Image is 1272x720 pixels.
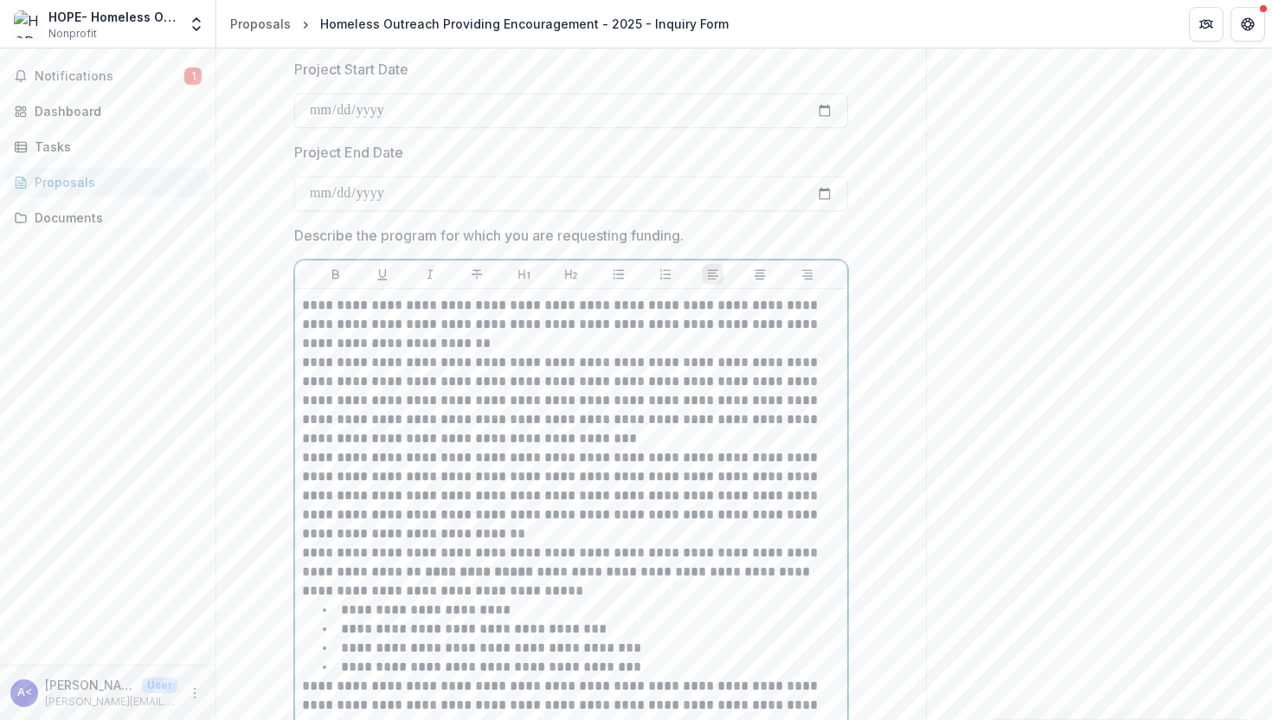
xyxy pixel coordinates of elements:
[142,678,177,693] p: User
[184,683,205,704] button: More
[325,264,346,285] button: Bold
[7,62,209,90] button: Notifications1
[35,69,184,84] span: Notifications
[514,264,535,285] button: Heading 1
[466,264,487,285] button: Strike
[608,264,629,285] button: Bullet List
[230,15,291,33] div: Proposals
[320,15,729,33] div: Homeless Outreach Providing Encouragement - 2025 - Inquiry Form
[35,173,195,191] div: Proposals
[420,264,440,285] button: Italicize
[45,694,177,710] p: [PERSON_NAME][EMAIL_ADDRESS][DOMAIN_NAME]
[703,264,723,285] button: Align Left
[7,132,209,161] a: Tasks
[294,59,408,80] p: Project Start Date
[14,10,42,38] img: HOPE- Homeless Outreach Providing Encouragement
[294,225,684,246] p: Describe the program for which you are requesting funding.
[372,264,393,285] button: Underline
[7,168,209,196] a: Proposals
[184,67,202,85] span: 1
[7,97,209,125] a: Dashboard
[223,11,736,36] nav: breadcrumb
[749,264,770,285] button: Align Center
[1230,7,1265,42] button: Get Help
[17,687,32,698] div: Amanda Torres <amanda@hopeforlongmont.org>
[655,264,676,285] button: Ordered List
[223,11,298,36] a: Proposals
[797,264,818,285] button: Align Right
[7,203,209,232] a: Documents
[35,102,195,120] div: Dashboard
[1189,7,1224,42] button: Partners
[48,8,177,26] div: HOPE- Homeless Outreach Providing Encouragement
[35,209,195,227] div: Documents
[35,138,195,156] div: Tasks
[48,26,97,42] span: Nonprofit
[184,7,209,42] button: Open entity switcher
[294,142,403,163] p: Project End Date
[45,676,135,694] p: [PERSON_NAME] <[PERSON_NAME][EMAIL_ADDRESS][DOMAIN_NAME]>
[561,264,581,285] button: Heading 2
